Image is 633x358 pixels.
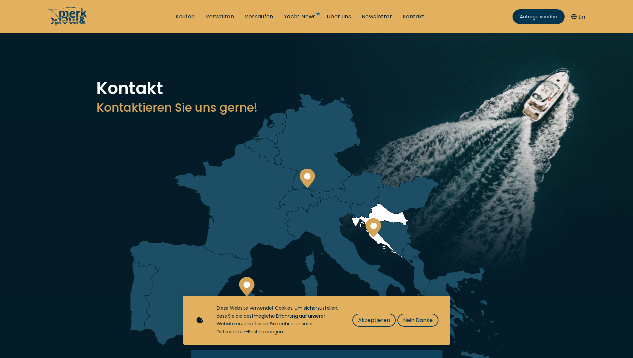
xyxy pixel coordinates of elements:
[397,314,438,327] button: Nein Danke
[96,80,537,97] h1: Kontakt
[358,316,390,324] span: Akzeptieren
[520,13,557,20] span: Anfrage senden
[176,13,195,20] a: Kaufen
[352,314,396,327] button: Akzeptieren
[571,12,585,21] button: En
[284,13,316,20] a: Yacht News
[217,304,339,336] div: Diese Website verwendet Cookies, um sicherzustellen, dass Sie die bestmögliche Erfahrung auf unse...
[327,13,351,20] a: Über uns
[217,328,283,335] a: Datenschutz-Bestimmungen
[513,9,565,24] a: Anfrage senden
[96,99,537,116] h3: Kontaktieren Sie uns gerne!
[403,13,425,20] a: Kontakt
[403,316,433,324] span: Nein Danke
[362,13,392,20] a: Newsletter
[245,13,273,20] a: Verkaufen
[206,13,234,20] a: Verwalten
